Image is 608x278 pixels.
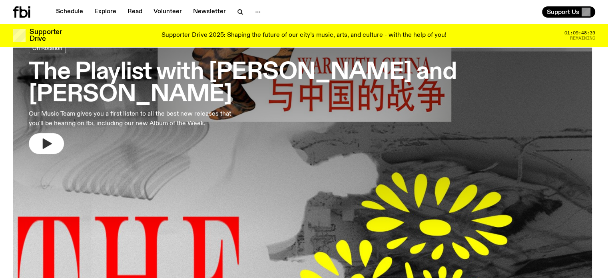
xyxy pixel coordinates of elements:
span: Remaining [570,36,595,40]
a: Read [123,6,147,18]
span: 01:09:48:39 [564,31,595,35]
a: Volunteer [149,6,187,18]
a: Schedule [51,6,88,18]
a: The Playlist with [PERSON_NAME] and [PERSON_NAME]Our Music Team gives you a first listen to all t... [29,43,579,154]
a: Newsletter [188,6,231,18]
h3: The Playlist with [PERSON_NAME] and [PERSON_NAME] [29,61,579,106]
p: Our Music Team gives you a first listen to all the best new releases that you'll be hearing on fb... [29,109,233,128]
h3: Supporter Drive [30,29,62,42]
button: Support Us [542,6,595,18]
a: Explore [90,6,121,18]
span: Support Us [547,8,579,16]
p: Supporter Drive 2025: Shaping the future of our city’s music, arts, and culture - with the help o... [161,32,447,39]
a: On Rotation [29,43,66,53]
span: On Rotation [32,45,62,51]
